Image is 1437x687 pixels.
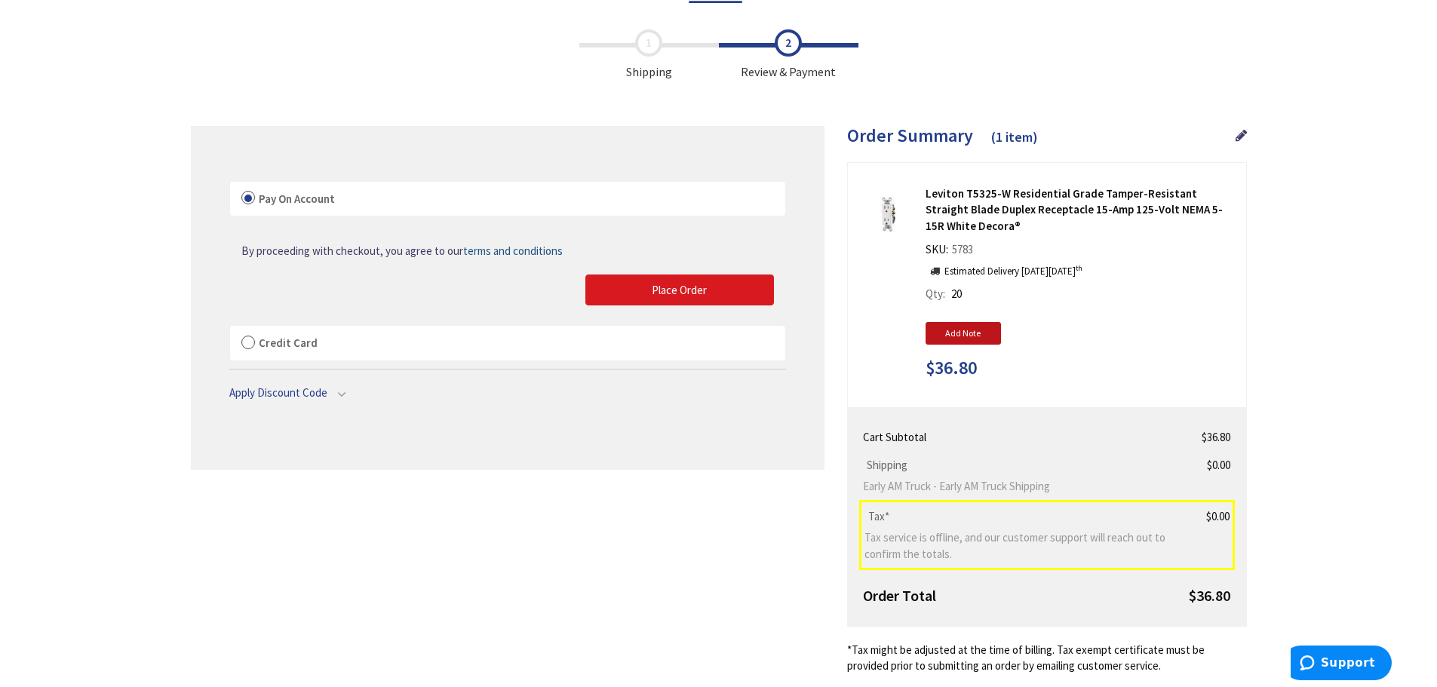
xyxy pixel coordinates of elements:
span: Place Order [652,283,707,297]
span: $36.80 [1202,430,1230,444]
span: By proceeding with checkout, you agree to our [241,244,563,258]
span: $0.00 [1206,509,1230,523]
span: Credit Card [259,336,318,350]
span: $0.00 [1207,458,1230,472]
span: Shipping [863,458,911,472]
span: (1 item) [991,128,1038,146]
strong: Order Total [863,586,936,605]
sup: th [1076,263,1082,273]
: *Tax might be adjusted at the time of billing. Tax exempt certificate must be provided prior to s... [847,642,1247,674]
strong: Leviton T5325-W Residential Grade Tamper-Resistant Straight Blade Duplex Receptacle 15-Amp 125-Vo... [926,186,1235,234]
th: Cart Subtotal [860,423,1183,451]
span: Tax service is offline, and our customer support will reach out to confirm the totals. [864,529,1178,562]
span: Shipping [579,29,719,81]
span: Order Summary [847,124,973,147]
span: terms and conditions [463,244,563,258]
span: 20 [951,287,962,301]
span: Early AM Truck - Early AM Truck Shipping [863,478,1177,494]
img: Leviton T5325-W Residential Grade Tamper-Resistant Straight Blade Duplex Receptacle 15-Amp 125-Vo... [865,192,912,238]
span: Apply Discount Code [229,385,327,400]
span: 5783 [948,242,977,256]
span: Qty [926,287,943,301]
span: $36.80 [1189,586,1230,605]
div: SKU: [926,241,977,262]
iframe: Opens a widget where you can find more information [1291,646,1392,683]
a: By proceeding with checkout, you agree to ourterms and conditions [241,243,563,259]
p: Estimated Delivery [DATE][DATE] [926,265,1082,279]
span: $36.80 [926,358,977,378]
span: Pay On Account [259,192,335,206]
button: Place Order [585,274,774,306]
span: Review & Payment [719,29,858,81]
